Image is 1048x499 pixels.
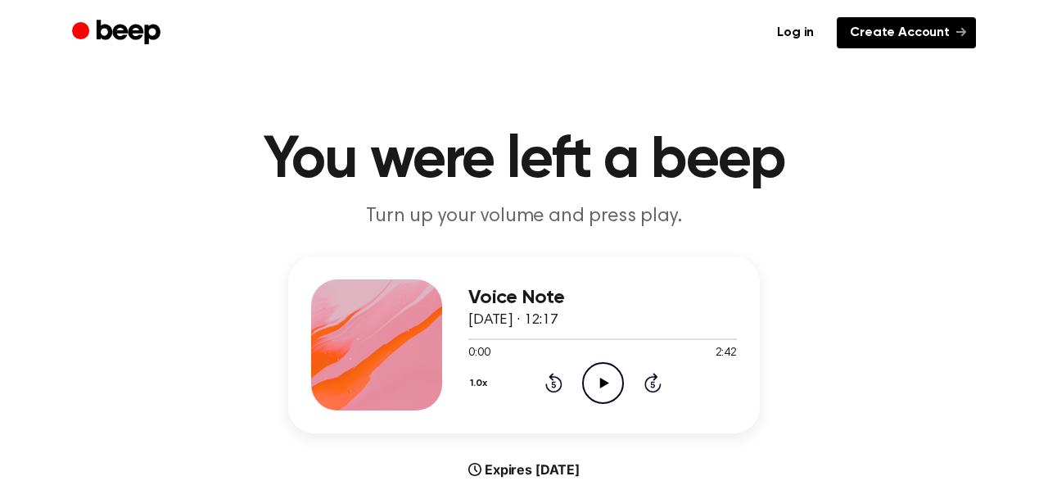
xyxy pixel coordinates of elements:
div: Expires [DATE] [468,460,580,479]
button: 1.0x [468,370,494,397]
a: Create Account [837,17,976,48]
span: 0:00 [468,345,490,362]
p: Turn up your volume and press play. [210,203,838,230]
a: Beep [72,17,165,49]
span: [DATE] · 12:17 [468,313,558,328]
span: 2:42 [716,345,737,362]
a: Log in [764,17,827,48]
h1: You were left a beep [105,131,943,190]
h3: Voice Note [468,287,737,309]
